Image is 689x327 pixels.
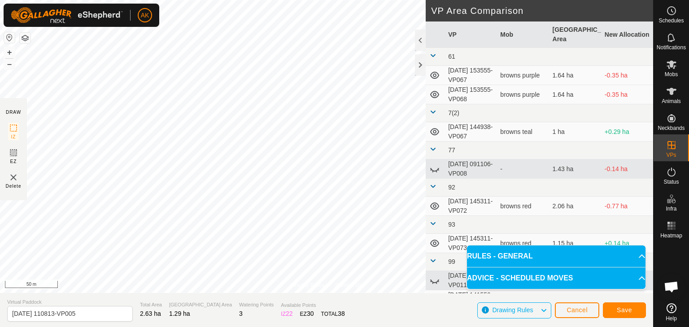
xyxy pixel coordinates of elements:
[4,47,15,58] button: +
[11,133,16,140] span: IZ
[307,310,314,317] span: 30
[448,221,455,228] span: 93
[549,159,601,179] td: 1.43 ha
[7,298,133,306] span: Virtual Paddock
[445,271,497,290] td: [DATE] 141559-VP011
[445,290,497,310] td: [DATE] 141559-VP013
[666,152,676,158] span: VPs
[467,245,645,267] p-accordion-header: RULES - GENERAL
[549,234,601,253] td: 1.15 ha
[300,309,314,318] div: EZ
[448,109,459,116] span: 7(2)
[617,306,632,314] span: Save
[660,233,682,238] span: Heatmap
[445,122,497,142] td: [DATE] 144938-VP067
[492,306,533,314] span: Drawing Rules
[658,125,685,131] span: Neckbands
[239,301,274,309] span: Watering Points
[286,310,293,317] span: 22
[445,66,497,85] td: [DATE] 153555-VP067
[666,206,676,211] span: Infra
[601,66,653,85] td: -0.35 ha
[663,179,679,185] span: Status
[140,310,161,317] span: 2.63 ha
[500,202,545,211] div: browns red
[141,11,149,20] span: AK
[500,71,545,80] div: browns purple
[445,197,497,216] td: [DATE] 145311-VP072
[549,85,601,104] td: 1.64 ha
[448,146,455,154] span: 77
[549,122,601,142] td: 1 ha
[555,302,599,318] button: Cancel
[445,22,497,48] th: VP
[20,33,31,43] button: Map Layers
[448,53,455,60] span: 61
[665,72,678,77] span: Mobs
[467,267,645,289] p-accordion-header: ADVICE - SCHEDULED MOVES
[6,183,22,189] span: Delete
[500,164,545,174] div: -
[4,32,15,43] button: Reset Map
[10,158,17,165] span: EZ
[467,251,533,262] span: RULES - GENERAL
[603,302,646,318] button: Save
[169,301,232,309] span: [GEOGRAPHIC_DATA] Area
[338,310,345,317] span: 38
[500,239,545,248] div: browns red
[169,310,190,317] span: 1.29 ha
[4,59,15,69] button: –
[448,184,455,191] span: 92
[601,197,653,216] td: -0.77 ha
[291,281,325,289] a: Privacy Policy
[500,127,545,137] div: browns teal
[662,99,681,104] span: Animals
[549,66,601,85] td: 1.64 ha
[140,301,162,309] span: Total Area
[336,281,362,289] a: Contact Us
[601,122,653,142] td: +0.29 ha
[601,234,653,253] td: +0.14 ha
[497,22,549,48] th: Mob
[657,45,686,50] span: Notifications
[6,109,21,116] div: DRAW
[567,306,588,314] span: Cancel
[601,22,653,48] th: New Allocation
[549,22,601,48] th: [GEOGRAPHIC_DATA] Area
[549,290,601,310] td: 0.59 ha
[239,310,243,317] span: 3
[448,258,455,265] span: 99
[654,300,689,325] a: Help
[549,197,601,216] td: 2.06 ha
[445,234,497,253] td: [DATE] 145311-VP073
[281,301,344,309] span: Available Points
[658,18,684,23] span: Schedules
[281,309,292,318] div: IZ
[467,273,573,284] span: ADVICE - SCHEDULED MOVES
[445,85,497,104] td: [DATE] 153555-VP068
[601,290,653,310] td: +0.7 ha
[11,7,123,23] img: Gallagher Logo
[500,90,545,99] div: browns purple
[321,309,345,318] div: TOTAL
[666,316,677,321] span: Help
[658,273,685,300] div: Open chat
[431,5,653,16] h2: VP Area Comparison
[601,85,653,104] td: -0.35 ha
[8,172,19,183] img: VP
[445,159,497,179] td: [DATE] 091106-VP008
[601,159,653,179] td: -0.14 ha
